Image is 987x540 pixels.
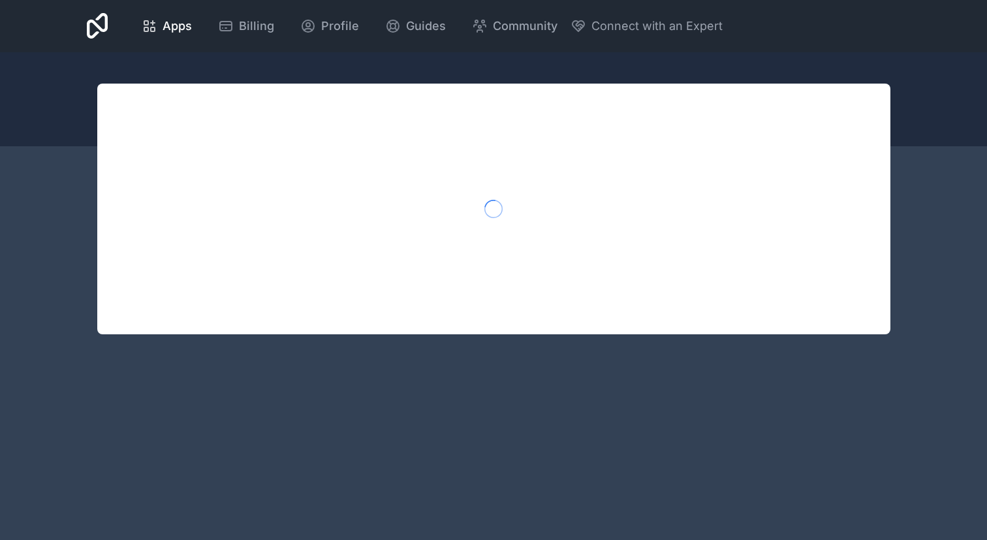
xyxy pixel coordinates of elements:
span: Guides [406,17,446,35]
a: Apps [131,12,202,40]
a: Profile [290,12,369,40]
a: Guides [375,12,456,40]
button: Connect with an Expert [571,17,723,35]
span: Billing [239,17,274,35]
a: Billing [208,12,285,40]
span: Profile [321,17,359,35]
a: Community [462,12,568,40]
span: Community [493,17,557,35]
span: Apps [163,17,192,35]
span: Connect with an Expert [591,17,723,35]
